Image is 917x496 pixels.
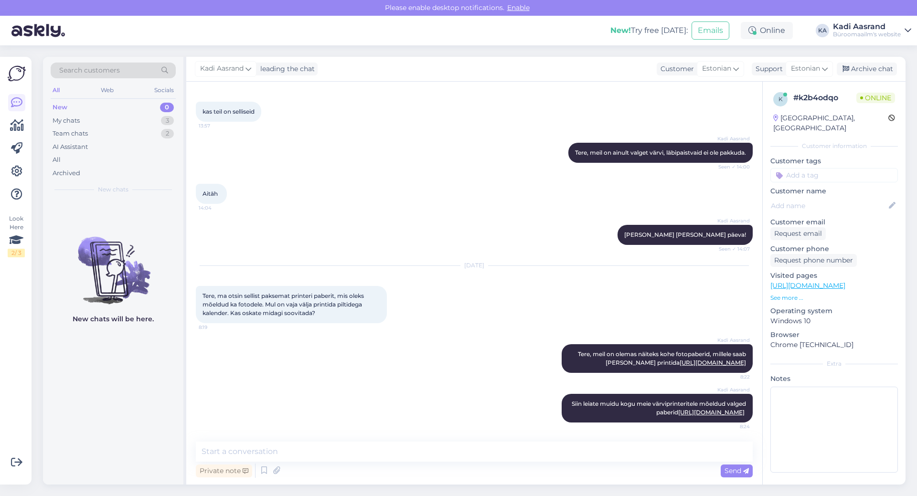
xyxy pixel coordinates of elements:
span: Seen ✓ 14:00 [714,163,750,170]
span: Kadi Aasrand [714,386,750,393]
span: Search customers [59,65,120,75]
span: Online [856,93,895,103]
div: Support [752,64,783,74]
span: Tere, ma otsin sellist paksemat printeri paberit, mis oleks mõeldud ka fotodele. Mul on vaja välj... [203,292,365,317]
span: 13:57 [199,122,235,129]
span: Kadi Aasrand [714,337,750,344]
div: Private note [196,464,252,477]
div: Büroomaailm's website [833,31,901,38]
div: Online [741,22,793,39]
div: New [53,103,67,112]
span: Aitäh [203,190,218,197]
div: 2 [161,129,174,138]
div: Archived [53,169,80,178]
div: Extra [770,359,898,368]
span: Estonian [791,63,820,74]
div: Request email [770,227,826,240]
div: All [53,155,61,165]
span: k [778,95,783,103]
b: New! [610,26,631,35]
div: Web [99,84,116,96]
div: Archive chat [837,63,897,75]
div: Look Here [8,214,25,257]
span: Tere, meil on ainult valget värvi, läbipaistvaid ei ole pakkuda. [575,149,746,156]
span: Kadi Aasrand [714,217,750,224]
p: Notes [770,374,898,384]
a: [URL][DOMAIN_NAME] [678,409,745,416]
p: Customer name [770,186,898,196]
a: [URL][DOMAIN_NAME] [680,359,746,366]
input: Add a tag [770,168,898,182]
span: 8:24 [714,423,750,430]
span: Tere, meil on olemas näiteks kohe fotopaberid, millele saab [PERSON_NAME] printida [578,350,747,366]
span: Kadi Aasrand [200,63,244,74]
div: AI Assistant [53,142,88,152]
span: 8:19 [199,324,235,331]
img: Askly Logo [8,64,26,83]
p: New chats will be here. [73,314,154,324]
a: [URL][DOMAIN_NAME] [770,281,845,290]
a: Kadi AasrandBüroomaailm's website [833,23,911,38]
span: 8:22 [714,373,750,380]
span: Seen ✓ 14:07 [714,245,750,253]
p: Browser [770,330,898,340]
div: Socials [152,84,176,96]
div: Team chats [53,129,88,138]
p: Customer tags [770,156,898,166]
div: 2 / 3 [8,249,25,257]
div: Try free [DATE]: [610,25,688,36]
span: Send [725,466,749,475]
div: Kadi Aasrand [833,23,901,31]
div: Customer information [770,142,898,150]
div: My chats [53,116,80,126]
img: No chats [43,220,183,306]
input: Add name [771,201,887,211]
div: Request phone number [770,254,857,267]
span: kas teil on selliseid [203,108,255,115]
span: Kadi Aasrand [714,135,750,142]
div: 3 [161,116,174,126]
div: 0 [160,103,174,112]
span: 14:04 [199,204,235,211]
p: Customer email [770,217,898,227]
span: [PERSON_NAME] [PERSON_NAME] päeva! [624,231,746,238]
p: See more ... [770,294,898,302]
p: Chrome [TECHNICAL_ID] [770,340,898,350]
div: Customer [657,64,694,74]
p: Windows 10 [770,316,898,326]
div: All [51,84,62,96]
div: KA [816,24,829,37]
p: Visited pages [770,271,898,281]
div: # k2b4odqo [793,92,856,104]
p: Operating system [770,306,898,316]
div: [DATE] [196,261,753,270]
span: Estonian [702,63,731,74]
p: Customer phone [770,244,898,254]
div: leading the chat [256,64,315,74]
span: Enable [504,3,533,12]
span: New chats [98,185,128,194]
span: Siin leiate muidu kogu meie värviprinteritele mõeldud valged paberid [572,400,747,416]
button: Emails [692,21,729,40]
div: [GEOGRAPHIC_DATA], [GEOGRAPHIC_DATA] [773,113,888,133]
